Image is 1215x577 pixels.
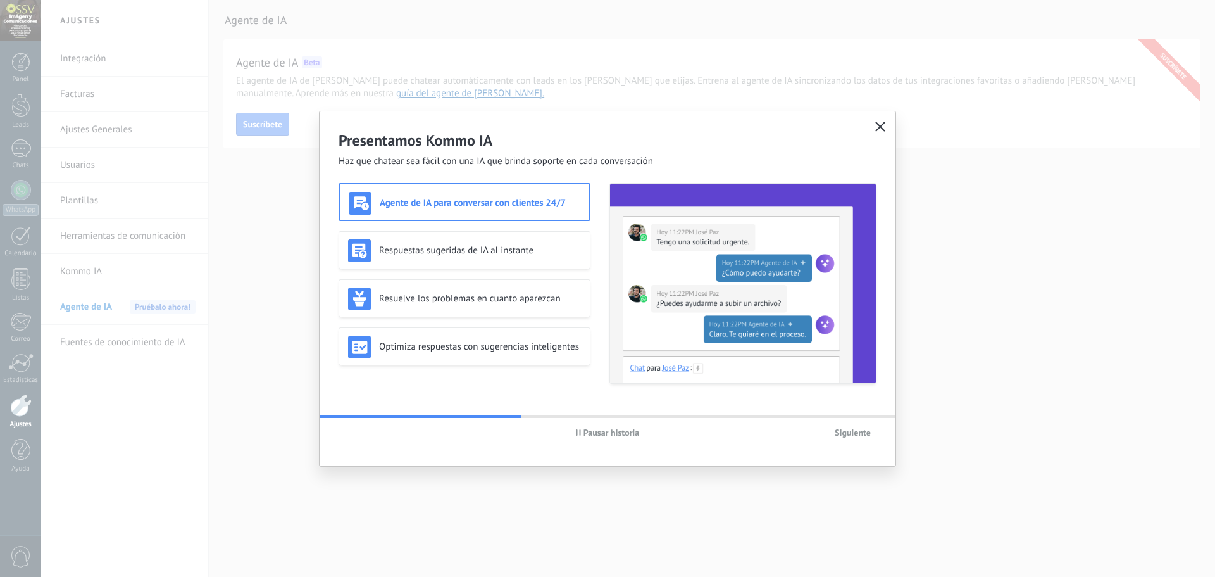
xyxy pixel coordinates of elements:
[339,130,876,150] h2: Presentamos Kommo IA
[380,197,580,209] h3: Agente de IA para conversar con clientes 24/7
[570,423,645,442] button: Pausar historia
[339,155,653,168] span: Haz que chatear sea fácil con una IA que brinda soporte en cada conversación
[379,293,581,305] h3: Resuelve los problemas en cuanto aparezcan
[583,428,640,437] span: Pausar historia
[835,428,871,437] span: Siguiente
[379,341,581,353] h3: Optimiza respuestas con sugerencias inteligentes
[379,244,581,257] h3: Respuestas sugeridas de IA al instante
[829,423,876,442] button: Siguiente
